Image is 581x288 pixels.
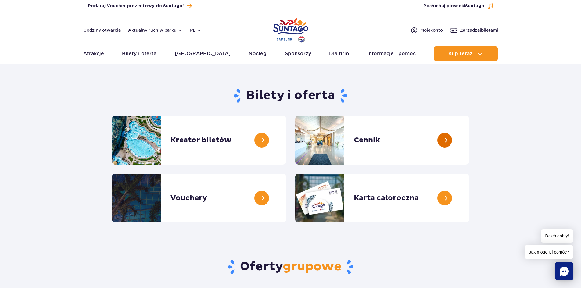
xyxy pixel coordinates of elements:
[450,27,498,34] a: Zarządzajbiletami
[411,27,443,34] a: Mojekonto
[128,28,183,33] button: Aktualny ruch w parku
[423,3,493,9] button: Posłuchaj piosenkiSuntago
[329,46,349,61] a: Dla firm
[175,46,231,61] a: [GEOGRAPHIC_DATA]
[88,2,192,10] a: Podaruj Voucher prezentowy do Suntago!
[83,46,104,61] a: Atrakcje
[434,46,498,61] button: Kup teraz
[283,259,341,274] span: grupowe
[555,262,573,280] div: Chat
[190,27,202,33] button: pl
[367,46,416,61] a: Informacje i pomoc
[83,27,121,33] a: Godziny otwarcia
[112,88,469,104] h1: Bilety i oferta
[249,46,267,61] a: Nocleg
[112,259,469,275] h2: Oferty
[465,4,484,8] span: Suntago
[525,245,573,259] span: Jak mogę Ci pomóc?
[423,3,484,9] span: Posłuchaj piosenki
[88,3,184,9] span: Podaruj Voucher prezentowy do Suntago!
[122,46,156,61] a: Bilety i oferta
[460,27,498,33] span: Zarządzaj biletami
[273,15,308,43] a: Park of Poland
[541,229,573,243] span: Dzień dobry!
[285,46,311,61] a: Sponsorzy
[448,51,472,56] span: Kup teraz
[420,27,443,33] span: Moje konto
